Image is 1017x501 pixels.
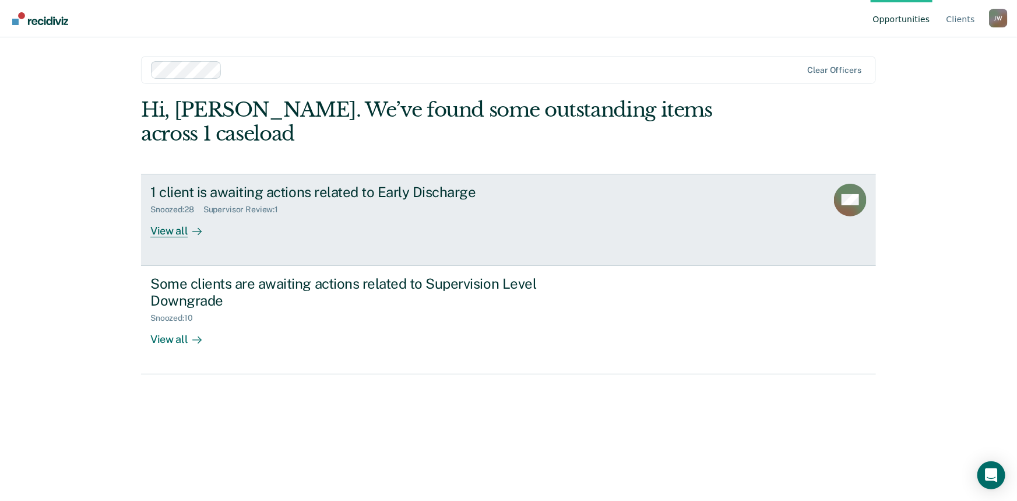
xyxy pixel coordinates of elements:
a: 1 client is awaiting actions related to Early DischargeSnoozed:28Supervisor Review:1View all [141,174,876,266]
div: Snoozed : 28 [150,205,203,215]
div: 1 client is awaiting actions related to Early Discharge [150,184,559,201]
div: View all [150,215,216,237]
button: Profile dropdown button [989,9,1008,27]
div: View all [150,323,216,346]
div: Supervisor Review : 1 [203,205,287,215]
div: Snoozed : 10 [150,313,202,323]
img: Recidiviz [12,12,68,25]
div: Some clients are awaiting actions related to Supervision Level Downgrade [150,275,559,309]
a: Some clients are awaiting actions related to Supervision Level DowngradeSnoozed:10View all [141,266,876,374]
div: Clear officers [808,65,861,75]
div: Hi, [PERSON_NAME]. We’ve found some outstanding items across 1 caseload [141,98,729,146]
div: J W [989,9,1008,27]
div: Open Intercom Messenger [977,461,1005,489]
